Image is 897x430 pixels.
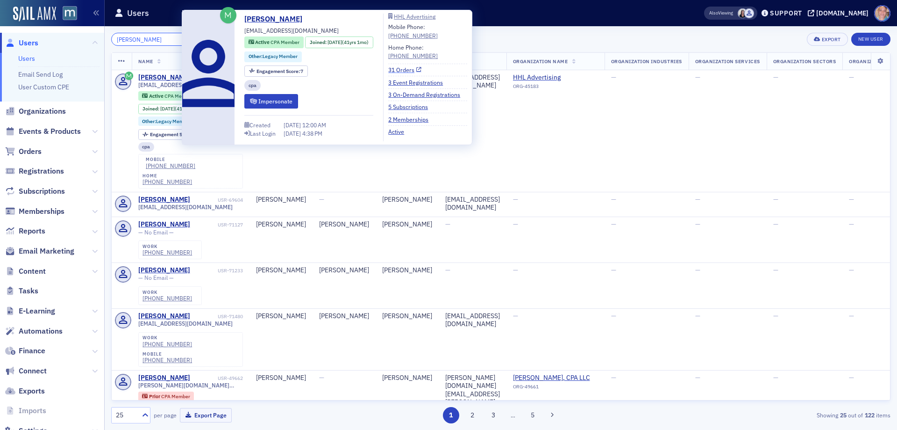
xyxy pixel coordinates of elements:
span: — [611,373,616,382]
div: Joined: 1984-07-23 00:00:00 [305,36,373,48]
span: — [513,195,518,204]
a: Tasks [5,286,38,296]
span: Organization Sectors [773,58,836,65]
span: Organization Services [695,58,760,65]
div: cpa [244,80,261,91]
div: USR-71480 [192,313,243,320]
div: [PERSON_NAME] [256,196,306,204]
a: Users [18,54,35,63]
span: Email Marketing [19,246,74,256]
div: [PERSON_NAME] [256,374,306,382]
span: Joined : [310,39,327,46]
span: — No Email — [138,229,174,236]
span: [DATE] [284,130,302,137]
div: Other: [244,51,302,62]
a: [PHONE_NUMBER] [142,357,192,364]
a: Orders [5,146,42,157]
span: — [611,312,616,320]
a: Prior CPA Member [142,394,190,400]
a: Automations [5,326,63,336]
button: 5 [525,407,541,423]
div: Active: Active: CPA Member [138,91,198,101]
a: Email Send Log [18,70,63,79]
div: Other: [138,117,196,126]
a: Active CPA Member [142,93,193,99]
span: Active [255,39,271,45]
span: Viewing [709,10,733,16]
div: Support [770,9,802,17]
div: ORG-49661 [513,384,598,393]
div: [PERSON_NAME] [319,312,369,321]
span: [DATE] [327,39,342,45]
a: View Homepage [56,6,77,22]
span: Organization Name [513,58,568,65]
div: [PERSON_NAME] [256,266,306,275]
span: Automations [19,326,63,336]
div: (41yrs 1mo) [327,39,369,46]
span: — [695,266,700,274]
span: Organizations [19,106,66,117]
div: work [142,290,192,295]
div: [DOMAIN_NAME] [816,9,869,17]
span: Name [138,58,153,65]
div: [PHONE_NUMBER] [142,249,192,256]
span: Joined : [142,106,160,112]
span: — [695,195,700,204]
img: SailAMX [13,7,56,22]
div: [PHONE_NUMBER] [146,162,195,169]
span: — [319,373,324,382]
div: 25 [116,410,136,420]
span: — [773,195,778,204]
div: Engagement Score: 7 [244,66,308,77]
a: Imports [5,406,46,416]
a: [PHONE_NUMBER] [142,178,192,185]
span: Profile [874,5,890,22]
div: [PERSON_NAME] [138,220,190,229]
span: Organization Industries [611,58,682,65]
span: — [513,266,518,274]
span: — [445,220,450,228]
a: [PERSON_NAME] [138,266,190,275]
span: Prior [149,393,161,400]
a: 3 On-Demand Registrations [388,90,467,99]
div: [PERSON_NAME] [382,312,432,321]
div: work [142,335,192,341]
a: E-Learning [5,306,55,316]
span: Other : [249,53,263,59]
div: Active: Active: CPA Member [244,36,304,48]
div: Engagement Score: 7 [138,129,202,139]
div: [PERSON_NAME] [138,374,190,382]
span: Other : [142,118,156,124]
span: Registrations [19,166,64,176]
div: [PERSON_NAME] [382,196,432,204]
span: — [773,73,778,81]
span: — [695,220,700,228]
button: 2 [464,407,480,423]
a: [PHONE_NUMBER] [142,341,192,348]
a: Finance [5,346,45,356]
span: Reports [19,226,45,236]
span: — [445,266,450,274]
div: Created [249,123,271,128]
a: Active [388,127,411,136]
span: — [849,220,854,228]
a: 2 Memberships [388,115,435,124]
span: Kelly Brown [738,8,747,18]
div: [PERSON_NAME] [256,312,306,321]
strong: 122 [863,411,876,419]
div: work [142,244,192,249]
span: — [611,73,616,81]
a: 3 Event Registrations [388,78,450,87]
span: Active [149,93,164,99]
span: — [611,220,616,228]
div: ORG-45183 [513,83,598,93]
span: — [773,312,778,320]
span: Tasks [19,286,38,296]
span: — [849,73,854,81]
div: [PERSON_NAME] [256,220,306,229]
span: — [849,195,854,204]
span: [EMAIL_ADDRESS][DOMAIN_NAME] [138,204,233,211]
span: HHL Advertising [513,73,598,82]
